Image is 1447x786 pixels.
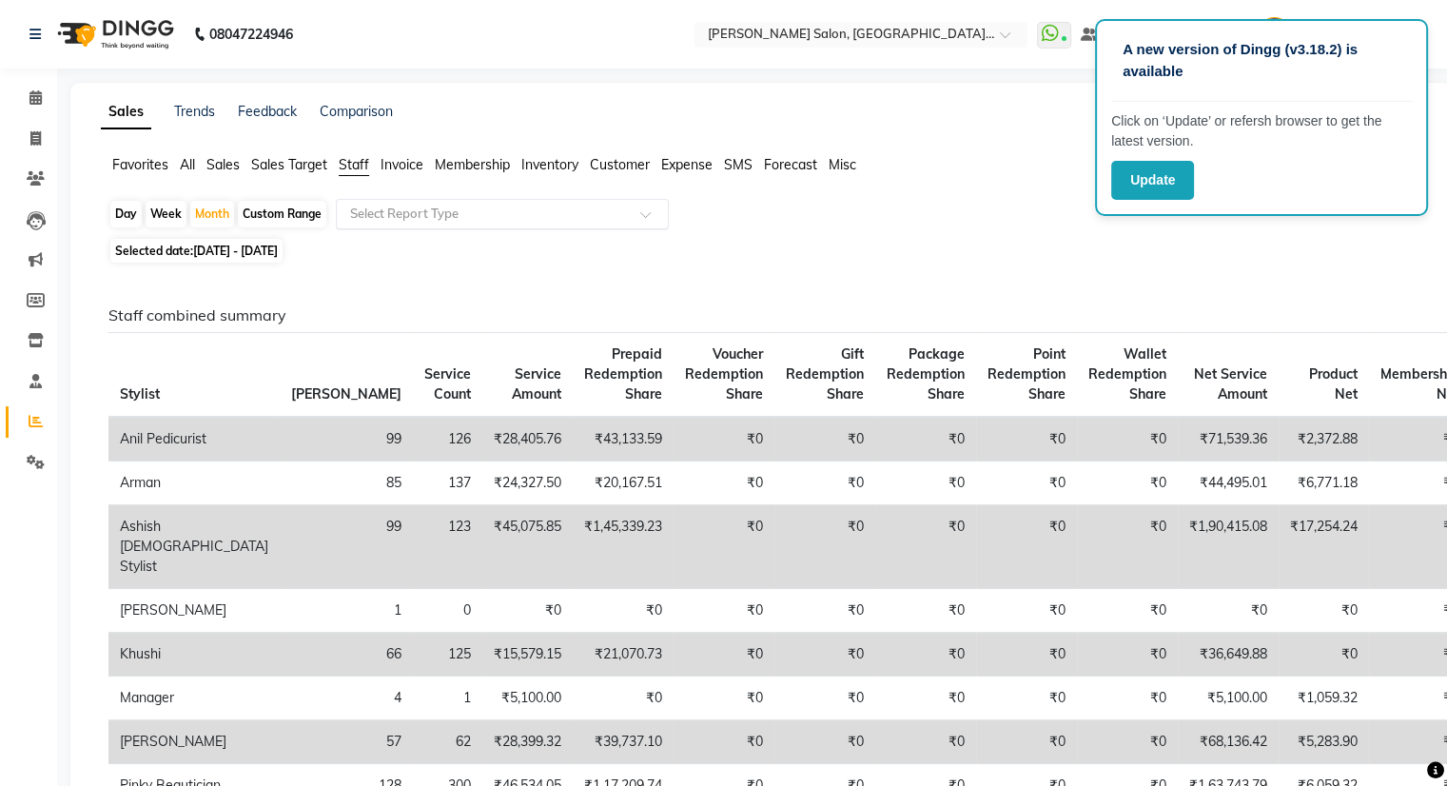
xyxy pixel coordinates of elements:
td: Arman [108,462,280,505]
td: ₹20,167.51 [573,462,674,505]
td: ₹45,075.85 [482,505,573,589]
a: Comparison [320,103,393,120]
span: Service Count [424,365,471,403]
td: ₹0 [976,720,1077,764]
span: Inventory [521,156,578,173]
td: [PERSON_NAME] [108,720,280,764]
td: 62 [413,720,482,764]
b: 08047224946 [209,8,293,61]
span: Customer [590,156,650,173]
td: ₹0 [573,677,674,720]
td: ₹1,059.32 [1279,677,1369,720]
h6: Staff combined summary [108,306,1406,324]
td: ₹0 [774,720,875,764]
span: Wallet Redemption Share [1088,345,1166,403]
span: Gift Redemption Share [786,345,864,403]
td: ₹0 [976,633,1077,677]
td: ₹28,405.76 [482,417,573,462]
div: Month [190,201,234,227]
td: ₹0 [976,505,1077,589]
td: ₹0 [1279,589,1369,633]
span: Misc [829,156,856,173]
td: ₹0 [875,720,976,764]
td: ₹0 [774,462,875,505]
td: ₹0 [482,589,573,633]
div: Week [146,201,186,227]
td: ₹0 [1077,633,1178,677]
td: [PERSON_NAME] [108,589,280,633]
span: Package Redemption Share [887,345,965,403]
div: Day [110,201,142,227]
span: Net Service Amount [1194,365,1267,403]
td: ₹1,90,415.08 [1178,505,1279,589]
td: ₹6,771.18 [1279,462,1369,505]
td: ₹43,133.59 [573,417,674,462]
td: ₹5,100.00 [1178,677,1279,720]
div: Custom Range [238,201,326,227]
td: ₹0 [674,720,774,764]
a: Trends [174,103,215,120]
span: Voucher Redemption Share [685,345,763,403]
td: ₹68,136.42 [1178,720,1279,764]
td: ₹0 [674,417,774,462]
span: Sales Target [251,156,327,173]
span: Product Net [1309,365,1358,403]
td: ₹0 [674,462,774,505]
span: Service Amount [512,365,561,403]
td: ₹0 [573,589,674,633]
td: ₹28,399.32 [482,720,573,764]
td: 126 [413,417,482,462]
td: ₹15,579.15 [482,633,573,677]
td: ₹0 [774,417,875,462]
td: ₹0 [674,633,774,677]
td: ₹0 [875,417,976,462]
td: 57 [280,720,413,764]
td: 125 [413,633,482,677]
td: ₹0 [774,677,875,720]
td: Ashish [DEMOGRAPHIC_DATA] Stylist [108,505,280,589]
td: ₹0 [976,417,1077,462]
a: Feedback [238,103,297,120]
button: Update [1111,161,1194,200]
td: ₹39,737.10 [573,720,674,764]
img: logo [49,8,179,61]
td: ₹0 [774,505,875,589]
span: Staff [339,156,369,173]
td: ₹0 [1077,677,1178,720]
td: ₹5,100.00 [482,677,573,720]
p: A new version of Dingg (v3.18.2) is available [1123,39,1400,82]
td: ₹1,45,339.23 [573,505,674,589]
td: 99 [280,417,413,462]
span: Membership [435,156,510,173]
td: ₹24,327.50 [482,462,573,505]
td: ₹0 [1077,589,1178,633]
td: ₹0 [875,462,976,505]
td: 99 [280,505,413,589]
td: ₹0 [1279,633,1369,677]
td: ₹2,372.88 [1279,417,1369,462]
td: ₹0 [674,589,774,633]
span: Favorites [112,156,168,173]
span: Expense [661,156,713,173]
td: ₹71,539.36 [1178,417,1279,462]
td: ₹0 [1077,417,1178,462]
td: ₹0 [875,633,976,677]
td: 1 [280,589,413,633]
span: Invoice [381,156,423,173]
span: Sales [206,156,240,173]
p: Click on ‘Update’ or refersh browser to get the latest version. [1111,111,1412,151]
td: ₹44,495.01 [1178,462,1279,505]
td: ₹36,649.88 [1178,633,1279,677]
span: SMS [724,156,753,173]
td: 66 [280,633,413,677]
td: 85 [280,462,413,505]
a: Sales [101,95,151,129]
span: Selected date: [110,239,283,263]
td: ₹0 [774,633,875,677]
td: ₹0 [1077,505,1178,589]
td: 1 [413,677,482,720]
td: ₹0 [1077,462,1178,505]
span: [DATE] - [DATE] [193,244,278,258]
span: Forecast [764,156,817,173]
td: 0 [413,589,482,633]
